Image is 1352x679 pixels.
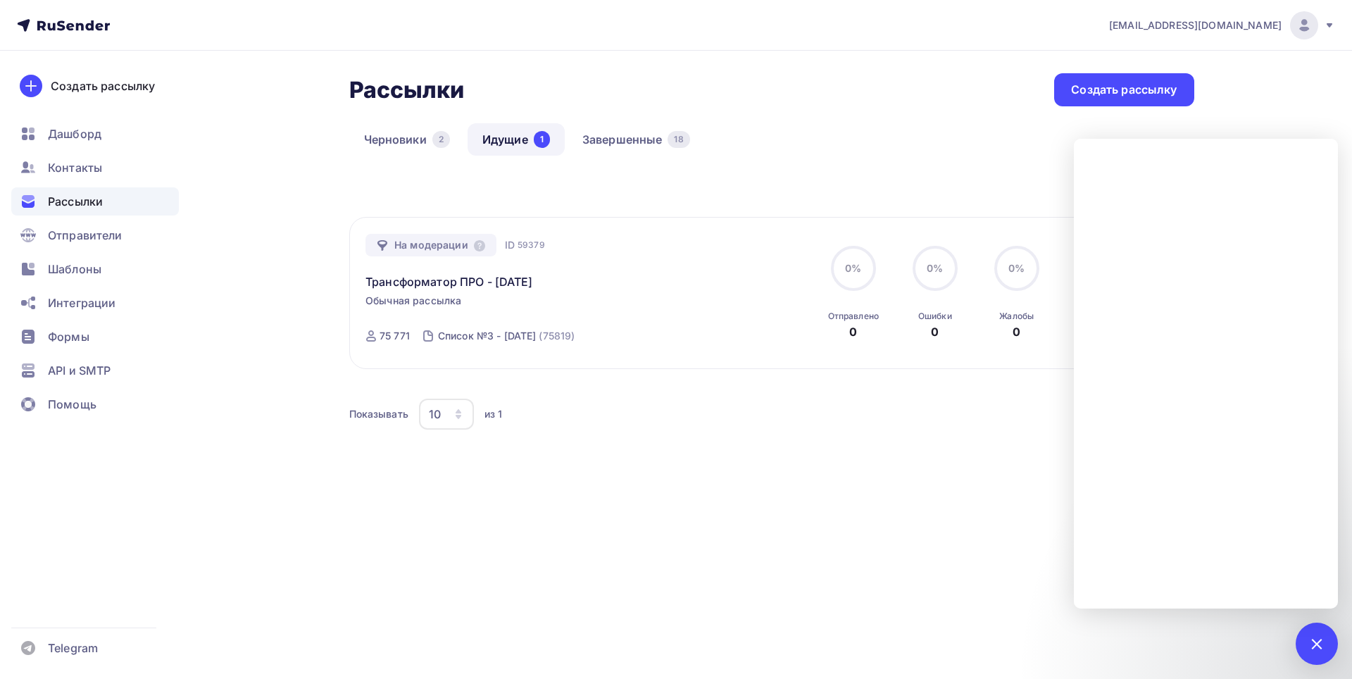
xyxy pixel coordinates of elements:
[1071,82,1177,98] div: Создать рассылку
[48,125,101,142] span: Дашборд
[1109,11,1335,39] a: [EMAIL_ADDRESS][DOMAIN_NAME]
[48,159,102,176] span: Контакты
[365,273,533,290] a: Трансформатор ПРО - [DATE]
[468,123,565,156] a: Идущие1
[432,131,450,148] div: 2
[484,407,503,421] div: из 1
[48,328,89,345] span: Формы
[1008,262,1025,274] span: 0%
[1013,323,1020,340] div: 0
[534,131,550,148] div: 1
[48,640,98,656] span: Telegram
[11,255,179,283] a: Шаблоны
[365,294,461,308] span: Обычная рассылка
[11,154,179,182] a: Контакты
[380,329,410,343] div: 75 771
[429,406,441,423] div: 10
[918,311,952,322] div: Ошибки
[418,398,475,430] button: 10
[437,325,577,347] a: Список №3 - [DATE] (75819)
[828,311,879,322] div: Отправлено
[668,131,689,148] div: 18
[539,329,575,343] div: (75819)
[349,407,408,421] div: Показывать
[11,120,179,148] a: Дашборд
[438,329,537,343] div: Список №3 - [DATE]
[927,262,943,274] span: 0%
[48,227,123,244] span: Отправители
[845,262,861,274] span: 0%
[505,238,515,252] span: ID
[51,77,155,94] div: Создать рассылку
[11,221,179,249] a: Отправители
[518,238,545,252] span: 59379
[11,187,179,216] a: Рассылки
[349,76,465,104] h2: Рассылки
[931,323,939,340] div: 0
[365,234,496,256] div: На модерации
[1109,18,1282,32] span: [EMAIL_ADDRESS][DOMAIN_NAME]
[349,123,465,156] a: Черновики2
[48,396,96,413] span: Помощь
[48,362,111,379] span: API и SMTP
[568,123,705,156] a: Завершенные18
[849,323,857,340] div: 0
[11,323,179,351] a: Формы
[48,294,115,311] span: Интеграции
[999,311,1034,322] div: Жалобы
[48,261,101,278] span: Шаблоны
[48,193,103,210] span: Рассылки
